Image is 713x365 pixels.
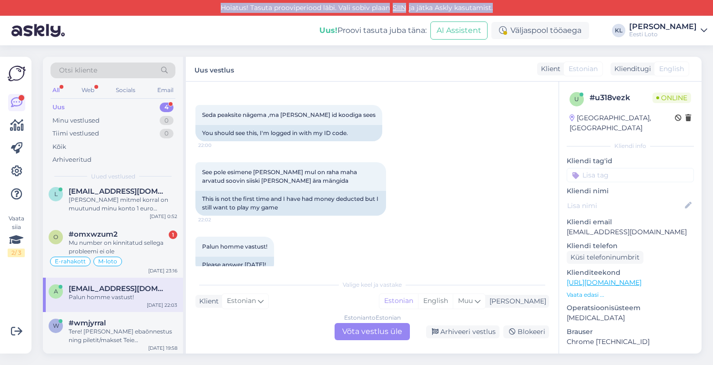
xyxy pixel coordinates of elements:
[69,293,177,302] div: Palun homme vastust!
[80,84,96,96] div: Web
[54,190,58,198] span: l
[567,186,694,196] p: Kliendi nimi
[379,294,418,308] div: Estonian
[418,294,453,308] div: English
[335,323,410,340] div: Võta vestlus üle
[629,31,697,38] div: Eesti Loto
[652,93,691,103] span: Online
[567,337,694,347] p: Chrome [TECHNICAL_ID]
[69,327,177,344] div: Tere! [PERSON_NAME] ebaõnnestus ning piletit/makset Teie mängukontole ei ilmunud, palume edastada...
[52,103,65,112] div: Uus
[567,142,694,150] div: Kliendi info
[169,230,177,239] div: 1
[69,284,168,293] span: anneli.jyrisoo@mail.ee
[491,22,589,39] div: Väljaspool tööaega
[52,155,92,165] div: Arhiveeritud
[611,64,651,74] div: Klienditugi
[227,296,256,306] span: Estonian
[194,63,234,75] label: Uus vestlus
[198,216,234,223] span: 22:02
[486,296,546,306] div: [PERSON_NAME]
[503,325,549,338] div: Blokeeri
[98,259,117,264] span: M-loto
[114,84,137,96] div: Socials
[567,200,683,211] input: Lisa nimi
[147,302,177,309] div: [DATE] 22:03
[148,267,177,274] div: [DATE] 23:16
[458,296,473,305] span: Muu
[567,217,694,227] p: Kliendi email
[69,196,177,213] div: [PERSON_NAME] mitmel korral on muutunud minu konto 1 euro [PERSON_NAME] mõlemal korral olid võidu...
[52,142,66,152] div: Kõik
[155,84,175,96] div: Email
[195,281,549,289] div: Valige keel ja vastake
[148,344,177,352] div: [DATE] 19:58
[8,249,25,257] div: 2 / 3
[53,322,59,329] span: w
[160,103,173,112] div: 4
[567,241,694,251] p: Kliendi telefon
[195,257,274,273] div: Please answer [DATE]!
[195,125,382,141] div: You should see this, I'm logged in with my ID code.
[55,259,86,264] span: E-rahakott
[150,213,177,220] div: [DATE] 0:52
[590,92,652,104] div: # u318vezk
[69,187,168,196] span: liis.tammik@gmail.com
[54,288,58,295] span: a
[390,3,409,12] a: SIIN
[537,64,560,74] div: Klient
[570,113,675,133] div: [GEOGRAPHIC_DATA], [GEOGRAPHIC_DATA]
[51,84,61,96] div: All
[567,291,694,299] p: Vaata edasi ...
[160,116,173,125] div: 0
[69,239,177,256] div: Mu number on kinnitatud sellega probleemi ei ole
[567,156,694,166] p: Kliendi tag'id
[659,64,684,74] span: English
[195,191,386,216] div: This is not the first time and I have had money deducted but I still want to play my game
[319,26,337,35] b: Uus!
[202,111,376,118] span: Seda peaksite nägema ,ma [PERSON_NAME] id koodiga sees
[567,303,694,313] p: Operatsioonisüsteem
[160,129,173,138] div: 0
[612,24,625,37] div: KL
[52,116,100,125] div: Minu vestlused
[567,278,642,287] a: [URL][DOMAIN_NAME]
[202,168,358,184] span: See pole esimene [PERSON_NAME] mul on raha maha arvatud soovin siiski [PERSON_NAME] ära mängida
[91,172,135,181] span: Uued vestlused
[8,214,25,257] div: Vaata siia
[69,230,118,239] span: #omxwzum2
[629,23,697,31] div: [PERSON_NAME]
[567,268,694,278] p: Klienditeekond
[202,243,267,250] span: Palun homme vastust!
[198,142,234,149] span: 22:00
[59,65,97,75] span: Otsi kliente
[574,95,579,103] span: u
[567,168,694,182] input: Lisa tag
[567,313,694,323] p: [MEDICAL_DATA]
[344,313,401,322] div: Estonian to Estonian
[52,129,99,138] div: Tiimi vestlused
[629,23,707,38] a: [PERSON_NAME]Eesti Loto
[569,64,598,74] span: Estonian
[53,233,58,240] span: o
[567,227,694,237] p: [EMAIL_ADDRESS][DOMAIN_NAME]
[319,25,427,36] div: Proovi tasuta juba täna:
[195,296,219,306] div: Klient
[430,21,488,40] button: AI Assistent
[567,251,643,264] div: Küsi telefoninumbrit
[69,319,106,327] span: #wmjyrral
[567,327,694,337] p: Brauser
[8,64,26,83] img: Askly Logo
[426,325,499,338] div: Arhiveeri vestlus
